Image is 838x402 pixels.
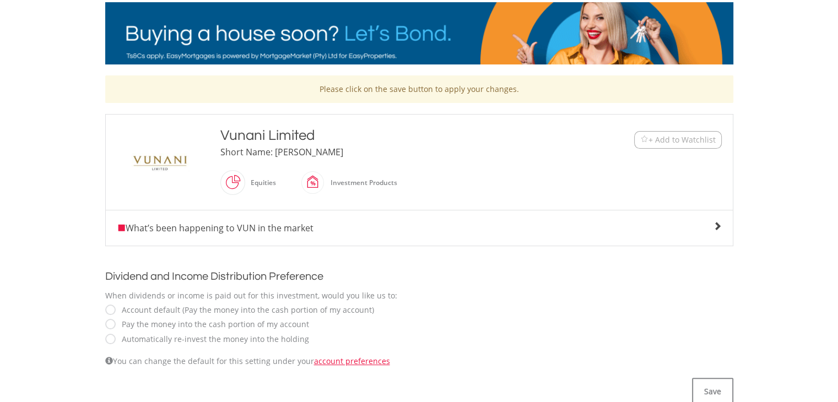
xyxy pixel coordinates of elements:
div: You can change the default for this setting under your [105,356,733,367]
img: Watchlist [640,135,648,144]
div: Short Name: [PERSON_NAME] [220,145,566,159]
img: EasyMortage Promotion Banner [105,2,733,64]
div: Please click on the save button to apply your changes. [105,75,733,103]
label: Pay the money into the cash portion of my account [116,319,309,330]
div: Investment Products [325,170,397,196]
div: Vunani Limited [220,126,566,145]
div: Equities [245,170,276,196]
span: What’s been happening to VUN in the market [117,222,313,234]
label: Account default (Pay the money into the cash portion of my account) [116,305,374,316]
a: account preferences [314,356,390,366]
img: EQU.ZA.VUN.png [119,137,202,188]
div: When dividends or income is paid out for this investment, would you like us to: [105,290,733,301]
label: Automatically re-invest the money into the holding [116,334,309,345]
span: + Add to Watchlist [648,134,716,145]
h2: Dividend and Income Distribution Preference [105,268,733,285]
button: Watchlist + Add to Watchlist [634,131,722,149]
